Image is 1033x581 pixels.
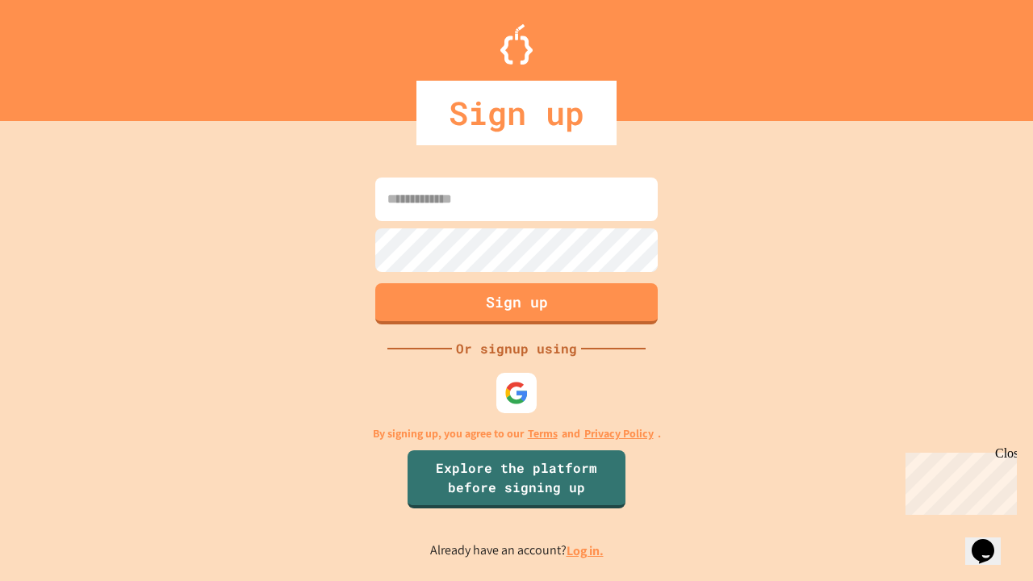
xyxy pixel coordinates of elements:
[452,339,581,358] div: Or signup using
[899,446,1017,515] iframe: chat widget
[6,6,111,102] div: Chat with us now!Close
[504,381,529,405] img: google-icon.svg
[375,283,658,324] button: Sign up
[528,425,558,442] a: Terms
[416,81,617,145] div: Sign up
[584,425,654,442] a: Privacy Policy
[373,425,661,442] p: By signing up, you agree to our and .
[500,24,533,65] img: Logo.svg
[567,542,604,559] a: Log in.
[430,541,604,561] p: Already have an account?
[965,516,1017,565] iframe: chat widget
[408,450,625,508] a: Explore the platform before signing up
